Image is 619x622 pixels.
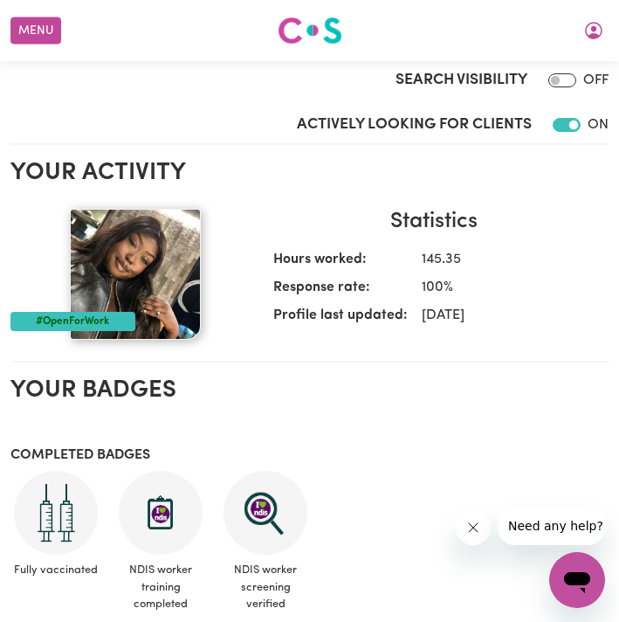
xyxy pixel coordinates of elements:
[408,305,595,326] dd: [DATE]
[395,69,527,92] label: Search Visibility
[575,16,612,45] button: My Account
[10,377,609,405] h2: Your badges
[278,15,342,46] img: Careseekers logo
[583,73,609,87] span: OFF
[273,277,408,305] dt: Response rate:
[220,555,311,619] span: NDIS worker screening verified
[456,510,491,545] iframe: Close message
[278,10,342,51] a: Careseekers logo
[549,552,605,608] iframe: Button to launch messaging window
[273,305,408,333] dt: Profile last updated:
[10,159,609,188] h2: Your activity
[70,209,201,340] img: Your profile picture
[10,17,61,45] button: Menu
[10,555,101,585] span: Fully vaccinated
[10,447,609,464] h3: Completed badges
[297,114,532,136] label: Actively Looking for Clients
[408,277,595,298] dd: 100 %
[273,249,408,277] dt: Hours worked:
[119,471,203,555] img: CS Academy: Introduction to NDIS Worker Training course completed
[14,471,98,555] img: Care and support worker has received 2 doses of COVID-19 vaccine
[115,555,206,619] span: NDIS worker training completed
[498,507,605,545] iframe: Message from company
[408,249,595,270] dd: 145.35
[10,312,135,331] div: #OpenForWork
[273,209,595,235] h3: Statistics
[224,471,307,555] img: NDIS Worker Screening Verified
[588,118,609,132] span: ON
